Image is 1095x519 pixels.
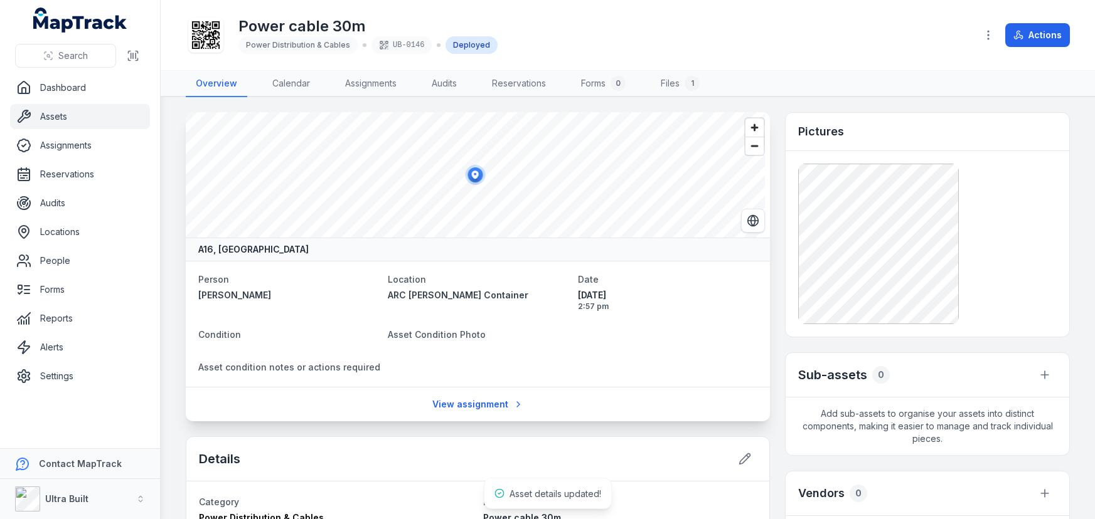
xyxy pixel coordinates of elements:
strong: Ultra Built [45,493,88,504]
button: Zoom out [745,137,764,155]
div: 0 [611,76,626,91]
a: Forms [10,277,150,302]
span: Search [58,50,88,62]
a: Dashboard [10,75,150,100]
button: Actions [1005,23,1070,47]
a: Assignments [10,133,150,158]
a: People [10,248,150,273]
a: Reports [10,306,150,331]
h2: Sub-assets [798,366,867,384]
a: Audits [422,71,467,97]
h1: Power cable 30m [238,16,498,36]
a: Files1 [651,71,710,97]
a: ARC [PERSON_NAME] Container [388,289,567,301]
div: 0 [850,485,867,502]
h2: Details [199,450,240,468]
a: Settings [10,364,150,389]
button: Zoom in [745,118,764,137]
span: Asset condition notes or actions required [198,362,380,372]
div: 0 [872,366,890,384]
a: Overview [186,71,247,97]
a: Locations [10,219,150,244]
time: 21/08/2025, 2:57:46 pm [578,289,757,312]
a: Forms0 [571,71,636,97]
strong: Contact MapTrack [39,458,122,469]
a: Assets [10,104,150,129]
a: MapTrack [33,8,127,33]
span: Asset details updated! [510,488,601,499]
span: Person [198,274,229,285]
h3: Pictures [798,123,844,140]
span: 2:57 pm [578,301,757,312]
button: Search [15,44,116,68]
button: Switch to Satellite View [741,209,765,233]
span: [DATE] [578,289,757,301]
canvas: Map [186,112,765,238]
span: ARC [PERSON_NAME] Container [388,290,528,300]
div: 1 [685,76,700,91]
span: Date [578,274,599,285]
span: Asset Condition Photo [388,329,486,340]
span: Category [199,496,239,507]
span: Power Distribution & Cables [246,40,350,50]
div: Deployed [446,36,498,54]
div: UB-0146 [371,36,432,54]
a: Reservations [10,162,150,187]
a: View assignment [424,392,531,416]
strong: A16, [GEOGRAPHIC_DATA] [198,243,309,256]
span: Add sub-assets to organise your assets into distinct components, making it easier to manage and t... [786,397,1069,455]
span: Condition [198,329,241,340]
a: [PERSON_NAME] [198,289,378,301]
a: Calendar [262,71,320,97]
span: Location [388,274,426,285]
h3: Vendors [798,485,845,502]
a: Reservations [482,71,556,97]
a: Audits [10,191,150,216]
a: Assignments [335,71,407,97]
a: Alerts [10,335,150,360]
